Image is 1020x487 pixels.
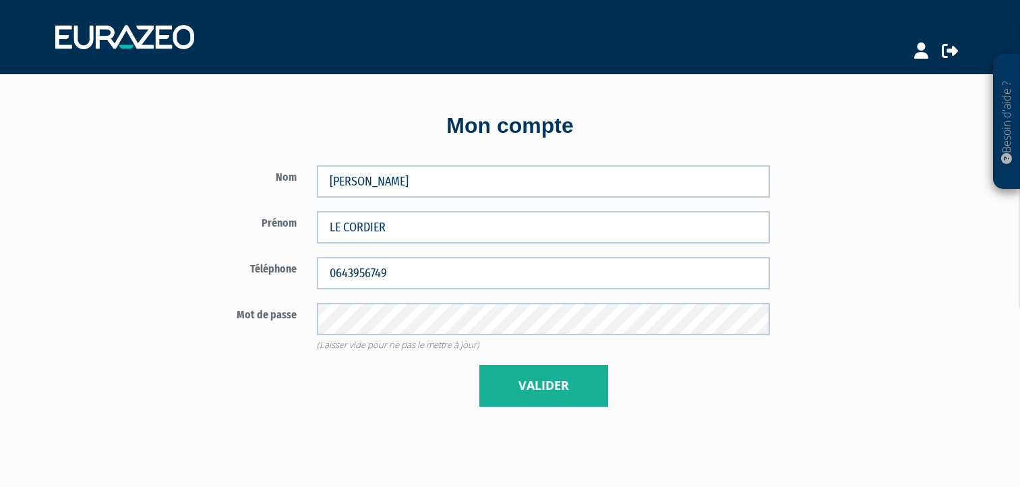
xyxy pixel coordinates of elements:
div: Mon compte [126,111,895,142]
span: (Laisser vide pour ne pas le mettre à jour) [317,339,479,351]
label: Mot de passe [150,303,307,323]
label: Téléphone [150,257,307,277]
label: Prénom [150,211,307,231]
p: Besoin d'aide ? [999,61,1015,183]
label: Nom [150,165,307,185]
img: 1732889491-logotype_eurazeo_blanc_rvb.png [55,25,194,49]
button: Valider [479,365,608,407]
